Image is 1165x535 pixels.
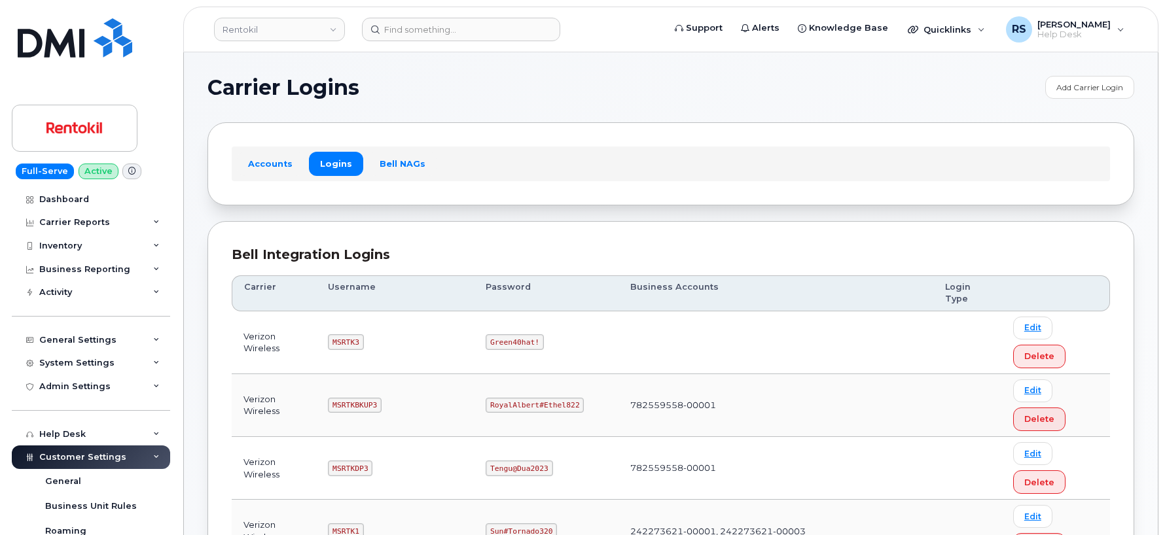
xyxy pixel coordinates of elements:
span: Carrier Logins [207,78,359,97]
th: Business Accounts [618,275,933,311]
code: RoyalAlbert#Ethel822 [486,398,584,413]
a: Edit [1013,379,1052,402]
span: Delete [1024,413,1054,425]
button: Delete [1013,407,1066,431]
td: 782559558-00001 [618,374,933,437]
td: Verizon Wireless [232,437,316,500]
code: Tengu@Dua2023 [486,460,552,476]
td: Verizon Wireless [232,374,316,437]
code: MSRTKBKUP3 [328,398,382,413]
a: Edit [1013,442,1052,465]
div: Bell Integration Logins [232,245,1110,264]
a: Edit [1013,505,1052,528]
a: Logins [309,152,363,175]
a: Edit [1013,317,1052,339]
button: Delete [1013,470,1066,494]
iframe: Messenger Launcher [1108,478,1155,525]
th: Carrier [232,275,316,311]
a: Add Carrier Login [1045,76,1134,99]
td: 782559558-00001 [618,437,933,500]
td: Verizon Wireless [232,311,316,374]
a: Accounts [237,152,304,175]
code: MSRTK3 [328,334,363,350]
th: Username [316,275,474,311]
th: Password [474,275,618,311]
th: Login Type [933,275,1001,311]
span: Delete [1024,350,1054,362]
span: Delete [1024,476,1054,489]
button: Delete [1013,345,1066,368]
code: MSRTKDP3 [328,460,372,476]
a: Bell NAGs [368,152,437,175]
code: Green40hat! [486,334,544,350]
